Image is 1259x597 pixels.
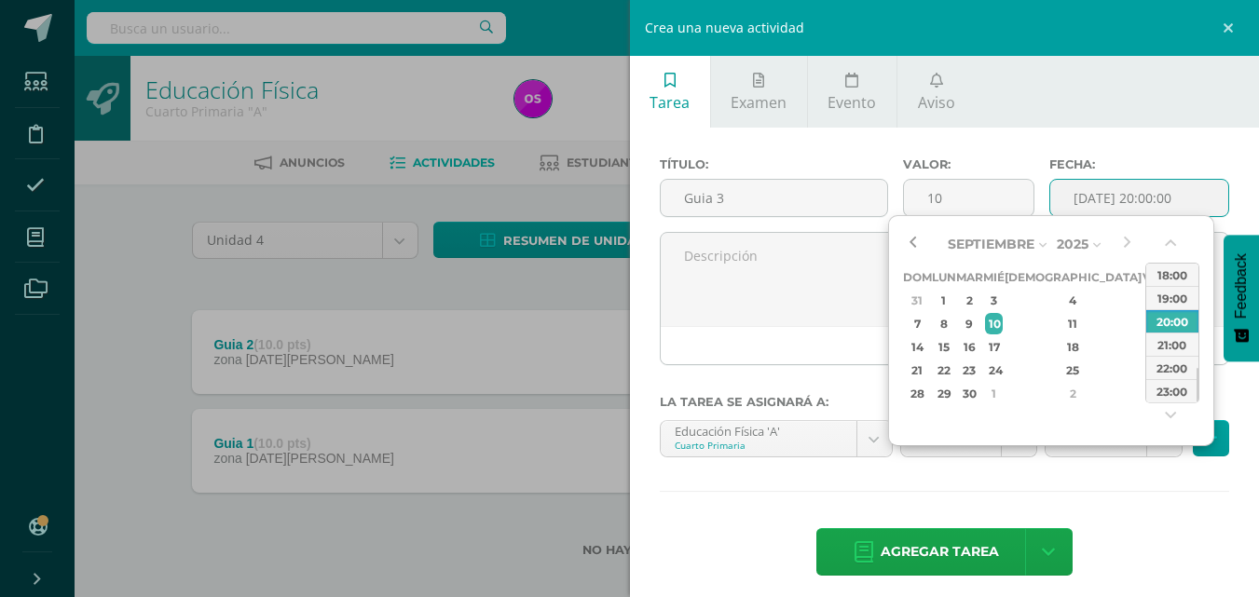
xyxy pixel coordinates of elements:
[1224,235,1259,361] button: Feedback - Mostrar encuesta
[1050,180,1228,216] input: Fecha de entrega
[934,336,953,358] div: 15
[675,421,842,439] div: Educación Física 'A'
[983,265,1005,289] th: Mié
[934,313,953,334] div: 8
[661,180,887,216] input: Título
[1143,336,1160,358] div: 19
[675,439,842,452] div: Cuarto Primaria
[660,395,1230,409] label: La tarea se asignará a:
[956,265,983,289] th: Mar
[1142,265,1163,289] th: Vie
[1019,383,1129,404] div: 2
[959,360,980,381] div: 23
[985,336,1002,358] div: 17
[1005,265,1142,289] th: [DEMOGRAPHIC_DATA]
[1049,157,1229,171] label: Fecha:
[1146,332,1198,356] div: 21:00
[932,265,956,289] th: Lun
[959,313,980,334] div: 9
[650,92,690,113] span: Tarea
[1146,286,1198,309] div: 19:00
[1019,360,1129,381] div: 25
[948,236,1034,252] span: Septiembre
[985,313,1002,334] div: 10
[808,56,896,128] a: Evento
[731,92,787,113] span: Examen
[711,56,807,128] a: Examen
[1019,290,1129,311] div: 4
[904,180,1033,216] input: Puntos máximos
[1019,313,1129,334] div: 11
[906,336,929,358] div: 14
[828,92,876,113] span: Evento
[881,529,999,575] span: Agregar tarea
[959,336,980,358] div: 16
[959,290,980,311] div: 2
[1019,336,1129,358] div: 18
[906,383,929,404] div: 28
[959,383,980,404] div: 30
[934,360,953,381] div: 22
[903,157,1034,171] label: Valor:
[918,92,955,113] span: Aviso
[1143,313,1160,334] div: 12
[1057,236,1088,252] span: 2025
[1146,263,1198,286] div: 18:00
[1233,253,1250,319] span: Feedback
[1143,360,1160,381] div: 26
[906,290,929,311] div: 31
[897,56,975,128] a: Aviso
[906,360,929,381] div: 21
[660,157,888,171] label: Título:
[906,313,929,334] div: 7
[630,56,710,128] a: Tarea
[985,383,1002,404] div: 1
[1146,356,1198,379] div: 22:00
[1143,290,1160,311] div: 5
[1146,379,1198,402] div: 23:00
[661,421,892,456] a: Educación Física 'A'Cuarto Primaria
[985,290,1002,311] div: 3
[1143,383,1160,404] div: 3
[985,360,1002,381] div: 24
[934,290,953,311] div: 1
[1146,309,1198,332] div: 20:00
[903,265,932,289] th: Dom
[934,383,953,404] div: 29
